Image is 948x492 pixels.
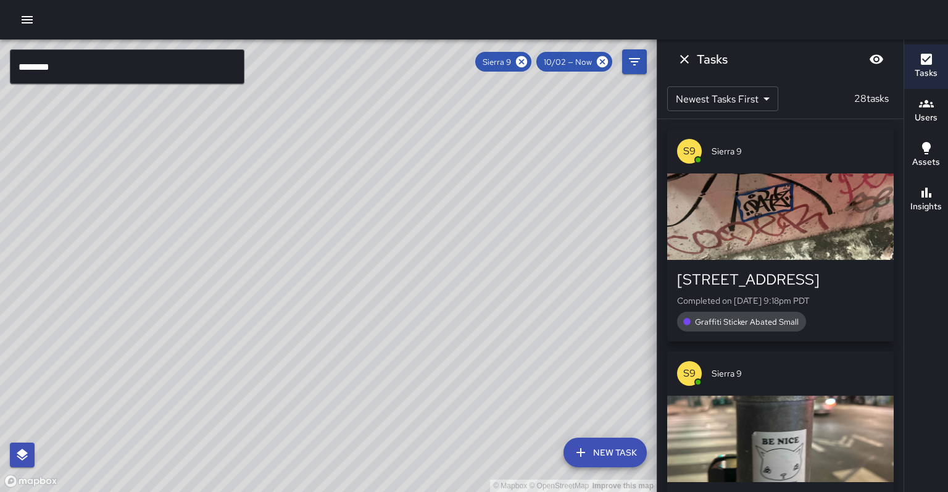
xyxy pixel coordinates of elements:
div: Newest Tasks First [667,86,778,111]
button: Users [904,89,948,133]
button: Assets [904,133,948,178]
h6: Tasks [915,67,938,80]
h6: Users [915,111,938,125]
div: 10/02 — Now [536,52,612,72]
button: Blur [864,47,889,72]
button: S9Sierra 9[STREET_ADDRESS]Completed on [DATE] 9:18pm PDTGraffiti Sticker Abated Small [667,129,894,341]
span: Sierra 9 [712,367,884,380]
span: Sierra 9 [712,145,884,157]
div: [STREET_ADDRESS] [677,270,884,290]
p: S9 [683,366,696,381]
span: Sierra 9 [475,57,518,67]
button: Dismiss [672,47,697,72]
span: 10/02 — Now [536,57,599,67]
span: Graffiti Sticker Abated Small [688,317,806,327]
button: Insights [904,178,948,222]
h6: Insights [910,200,942,214]
button: Filters [622,49,647,74]
h6: Assets [912,156,940,169]
p: 28 tasks [849,91,894,106]
div: Sierra 9 [475,52,531,72]
h6: Tasks [697,49,728,69]
button: Tasks [904,44,948,89]
p: Completed on [DATE] 9:18pm PDT [677,294,884,307]
p: S9 [683,144,696,159]
button: New Task [563,438,647,467]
